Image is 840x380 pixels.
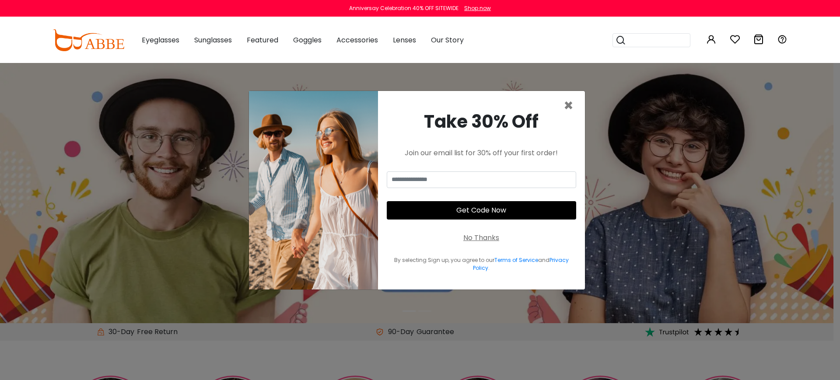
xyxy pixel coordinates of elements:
[473,256,569,272] a: Privacy Policy
[563,98,574,114] button: Close
[387,256,576,272] div: By selecting Sign up, you agree to our and .
[494,256,538,264] a: Terms of Service
[52,29,124,51] img: abbeglasses.com
[142,35,179,45] span: Eyeglasses
[393,35,416,45] span: Lenses
[464,4,491,12] div: Shop now
[194,35,232,45] span: Sunglasses
[460,4,491,12] a: Shop now
[387,148,576,158] div: Join our email list for 30% off your first order!
[247,35,278,45] span: Featured
[431,35,464,45] span: Our Story
[463,233,499,243] div: No Thanks
[293,35,322,45] span: Goggles
[387,108,576,135] div: Take 30% Off
[387,201,576,220] button: Get Code Now
[349,4,458,12] div: Anniversay Celebration 40% OFF SITEWIDE
[336,35,378,45] span: Accessories
[563,94,574,117] span: ×
[249,91,378,289] img: welcome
